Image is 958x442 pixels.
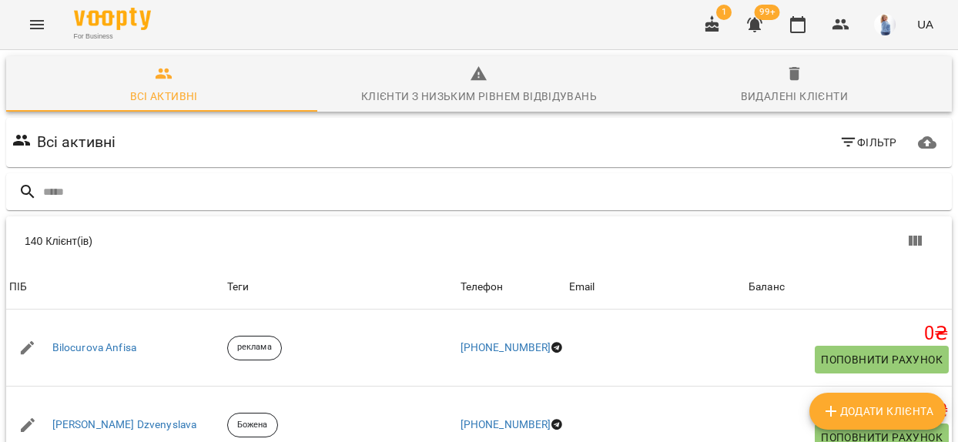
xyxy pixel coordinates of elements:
div: Sort [461,278,504,296]
span: ПІБ [9,278,221,296]
span: Телефон [461,278,563,296]
a: [PHONE_NUMBER] [461,341,551,353]
button: Menu [18,6,55,43]
a: Bilocurova Anfisa [52,340,137,356]
h6: Всі активні [37,130,116,154]
p: реклама [237,341,272,354]
button: UA [911,10,940,39]
span: Додати клієнта [822,402,933,420]
div: ПІБ [9,278,27,296]
button: Фільтр [833,129,903,156]
span: Email [569,278,742,296]
div: Table Toolbar [6,216,952,266]
button: Показати колонки [896,223,933,260]
div: реклама [227,336,282,360]
div: Всі активні [130,87,198,105]
span: 99+ [755,5,780,20]
h5: 0 ₴ [749,322,949,346]
button: Додати клієнта [809,393,946,430]
div: Видалені клієнти [741,87,848,105]
span: Фільтр [839,133,897,152]
div: Sort [569,278,595,296]
span: For Business [74,32,151,42]
h5: 0 ₴ [749,399,949,423]
div: Божена [227,413,278,437]
a: [PHONE_NUMBER] [461,418,551,430]
span: 1 [716,5,732,20]
div: Баланс [749,278,785,296]
div: Email [569,278,595,296]
p: Божена [237,419,268,432]
img: Voopty Logo [74,8,151,30]
div: Sort [9,278,27,296]
div: 140 Клієнт(ів) [25,233,494,249]
div: Телефон [461,278,504,296]
span: Баланс [749,278,949,296]
div: Sort [749,278,785,296]
div: Клієнти з низьким рівнем відвідувань [361,87,597,105]
span: UA [917,16,933,32]
div: Теги [227,278,454,296]
a: [PERSON_NAME] Dzvenyslava [52,417,197,433]
span: Поповнити рахунок [821,350,943,369]
img: b38607bbce4ac937a050fa719d77eff5.jpg [874,14,896,35]
button: Поповнити рахунок [815,346,949,373]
